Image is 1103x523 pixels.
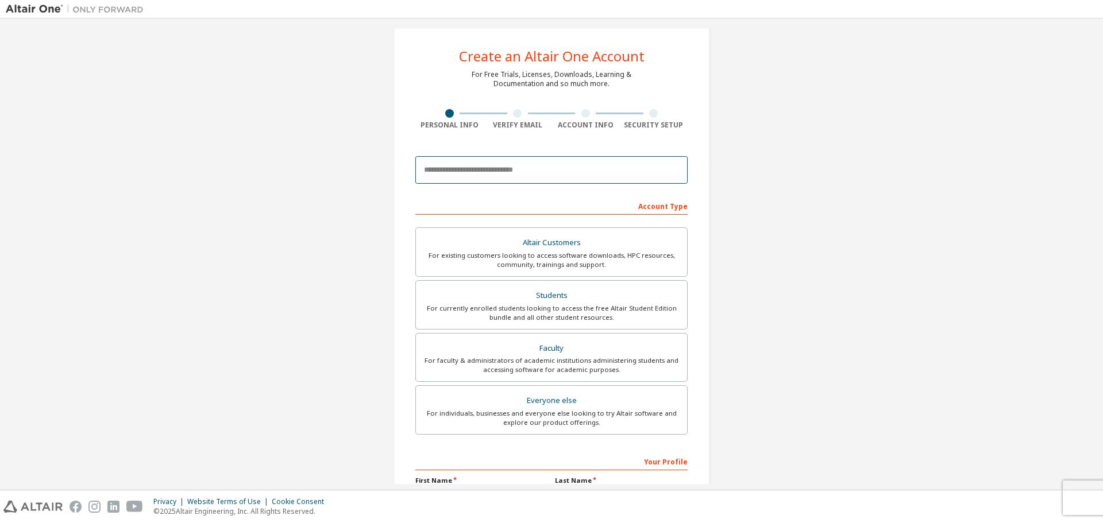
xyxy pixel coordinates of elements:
div: Your Profile [415,452,688,470]
label: Last Name [555,476,688,485]
div: Create an Altair One Account [459,49,645,63]
div: Privacy [153,497,187,506]
div: For faculty & administrators of academic institutions administering students and accessing softwa... [423,356,680,374]
img: youtube.svg [126,501,143,513]
img: facebook.svg [70,501,82,513]
img: Altair One [6,3,149,15]
div: Security Setup [620,121,688,130]
div: Personal Info [415,121,484,130]
img: instagram.svg [88,501,101,513]
img: linkedin.svg [107,501,119,513]
div: Account Info [551,121,620,130]
img: altair_logo.svg [3,501,63,513]
div: For currently enrolled students looking to access the free Altair Student Edition bundle and all ... [423,304,680,322]
div: Everyone else [423,393,680,409]
div: For individuals, businesses and everyone else looking to try Altair software and explore our prod... [423,409,680,427]
p: © 2025 Altair Engineering, Inc. All Rights Reserved. [153,506,331,516]
div: Students [423,288,680,304]
div: Verify Email [484,121,552,130]
div: Account Type [415,196,688,215]
div: Cookie Consent [272,497,331,506]
div: For Free Trials, Licenses, Downloads, Learning & Documentation and so much more. [472,70,631,88]
div: Faculty [423,340,680,357]
div: Altair Customers [423,235,680,251]
div: For existing customers looking to access software downloads, HPC resources, community, trainings ... [423,251,680,269]
div: Website Terms of Use [187,497,272,506]
label: First Name [415,476,548,485]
